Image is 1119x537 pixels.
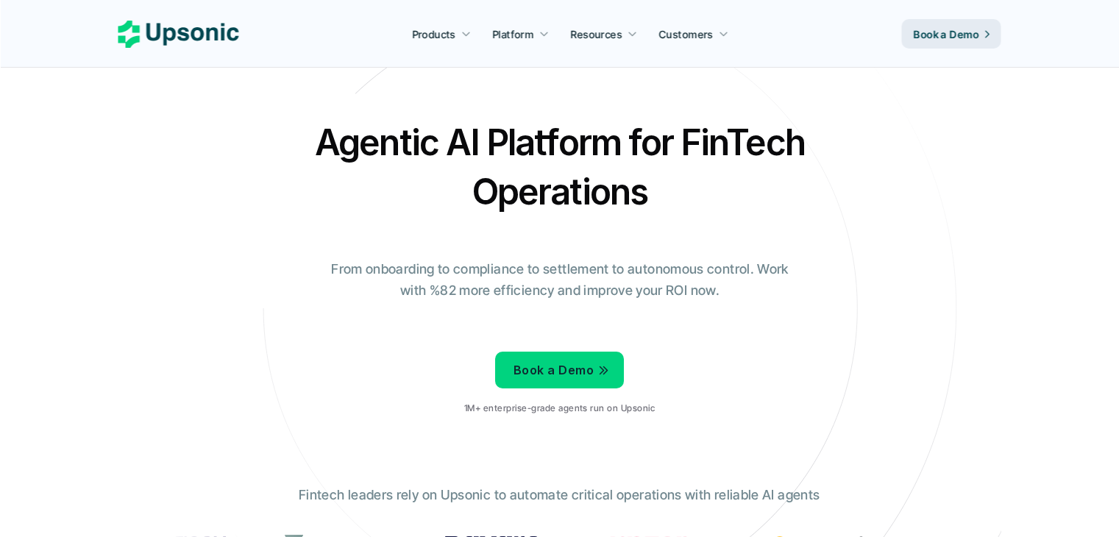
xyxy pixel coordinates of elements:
[492,26,533,42] p: Platform
[321,259,799,302] p: From onboarding to compliance to settlement to autonomous control. Work with %82 more efficiency ...
[914,26,979,42] p: Book a Demo
[514,360,594,381] p: Book a Demo
[412,26,455,42] p: Products
[659,26,714,42] p: Customers
[495,352,624,388] a: Book a Demo
[902,19,1001,49] a: Book a Demo
[299,485,820,506] p: Fintech leaders rely on Upsonic to automate critical operations with reliable AI agents
[464,403,655,413] p: 1M+ enterprise-grade agents run on Upsonic
[571,26,622,42] p: Resources
[302,118,817,216] h2: Agentic AI Platform for FinTech Operations
[403,21,480,47] a: Products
